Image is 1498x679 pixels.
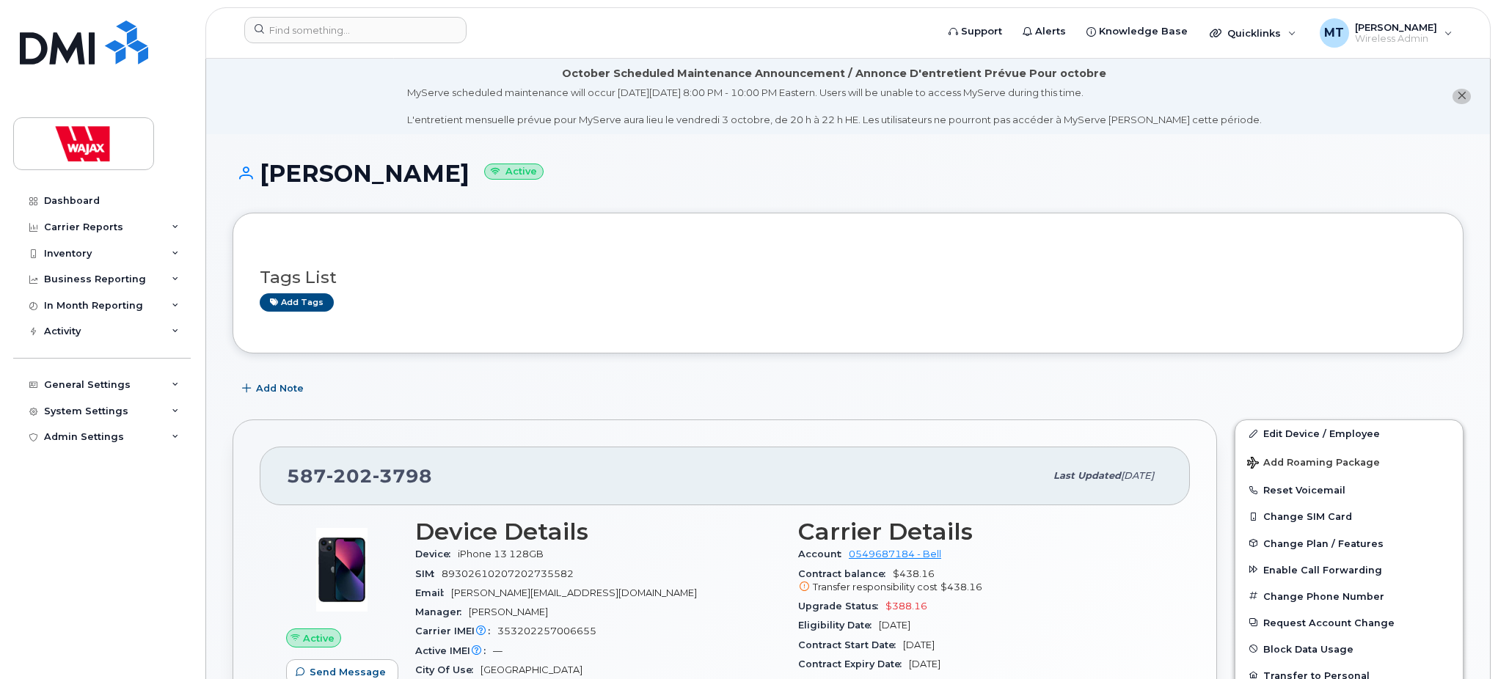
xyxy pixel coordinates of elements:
span: $388.16 [885,601,927,612]
span: Transfer responsibility cost [813,581,938,592]
small: Active [484,164,544,180]
span: [DATE] [903,639,935,650]
span: 353202257006655 [497,625,596,636]
span: 202 [326,465,373,487]
button: Request Account Change [1235,609,1463,636]
h3: Carrier Details [798,518,1163,545]
span: Change Plan / Features [1263,537,1384,548]
span: Eligibility Date [798,620,879,631]
span: Device [415,548,458,559]
div: October Scheduled Maintenance Announcement / Annonce D'entretient Prévue Pour octobre [562,66,1106,81]
button: Add Roaming Package [1235,447,1463,477]
span: 3798 [373,465,432,487]
h1: [PERSON_NAME] [233,161,1464,186]
span: [DATE] [909,658,940,669]
span: City Of Use [415,664,481,675]
button: Change SIM Card [1235,503,1463,529]
span: 89302610207202735582 [442,568,574,579]
span: Active [303,631,335,645]
span: Account [798,548,849,559]
span: Enable Call Forwarding [1263,564,1382,575]
span: iPhone 13 128GB [458,548,544,559]
span: $438.16 [798,568,1163,595]
span: Last updated [1053,470,1121,481]
button: Enable Call Forwarding [1235,557,1463,583]
span: [PERSON_NAME] [469,606,548,617]
span: [DATE] [879,620,910,631]
span: Manager [415,606,469,617]
span: [DATE] [1121,470,1154,481]
button: Block Data Usage [1235,636,1463,662]
span: Send Message [310,665,386,679]
a: Edit Device / Employee [1235,420,1463,447]
span: Carrier IMEI [415,625,497,636]
span: — [493,645,503,656]
span: Contract balance [798,568,893,579]
span: Email [415,587,451,598]
span: Add Note [256,381,304,395]
button: Reset Voicemail [1235,477,1463,503]
button: close notification [1453,89,1471,104]
span: Contract Expiry Date [798,658,909,669]
span: [PERSON_NAME][EMAIL_ADDRESS][DOMAIN_NAME] [451,587,697,598]
a: 0549687184 - Bell [849,548,941,559]
button: Change Phone Number [1235,583,1463,609]
button: Change Plan / Features [1235,530,1463,557]
h3: Device Details [415,518,781,545]
button: Add Note [233,375,316,402]
div: MyServe scheduled maintenance will occur [DATE][DATE] 8:00 PM - 10:00 PM Eastern. Users will be u... [407,86,1262,127]
span: [GEOGRAPHIC_DATA] [481,664,582,675]
span: 587 [287,465,432,487]
h3: Tags List [260,268,1436,287]
span: Contract Start Date [798,639,903,650]
span: SIM [415,568,442,579]
span: Add Roaming Package [1247,457,1380,471]
span: Active IMEI [415,645,493,656]
a: Add tags [260,293,334,312]
span: $438.16 [940,581,982,592]
img: image20231002-3703462-1ig824h.jpeg [298,526,386,614]
span: Upgrade Status [798,601,885,612]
